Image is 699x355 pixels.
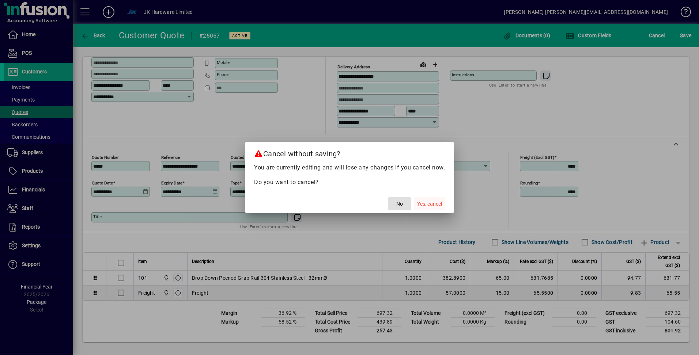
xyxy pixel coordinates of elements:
button: Yes, cancel [414,197,445,210]
h2: Cancel without saving? [245,142,454,163]
span: No [396,200,403,208]
span: Yes, cancel [417,200,442,208]
p: You are currently editing and will lose any changes if you cancel now. [254,163,445,172]
button: No [388,197,411,210]
p: Do you want to cancel? [254,178,445,187]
